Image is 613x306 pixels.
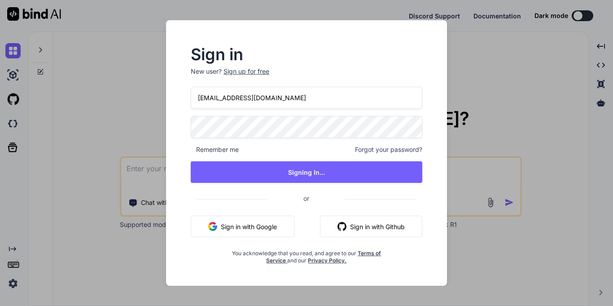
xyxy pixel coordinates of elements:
a: Terms of Service [266,250,381,264]
div: Sign up for free [223,67,269,76]
button: Signing In... [191,161,422,183]
button: Sign in with Github [320,216,422,237]
span: Forgot your password? [355,145,422,154]
div: You acknowledge that you read, and agree to our and our [229,244,384,264]
button: Sign in with Google [191,216,294,237]
img: github [337,222,346,231]
img: google [208,222,217,231]
input: Login or Email [191,87,422,109]
p: New user? [191,67,422,87]
a: Privacy Policy. [308,257,346,264]
h2: Sign in [191,47,422,62]
span: or [267,187,345,209]
span: Remember me [191,145,239,154]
